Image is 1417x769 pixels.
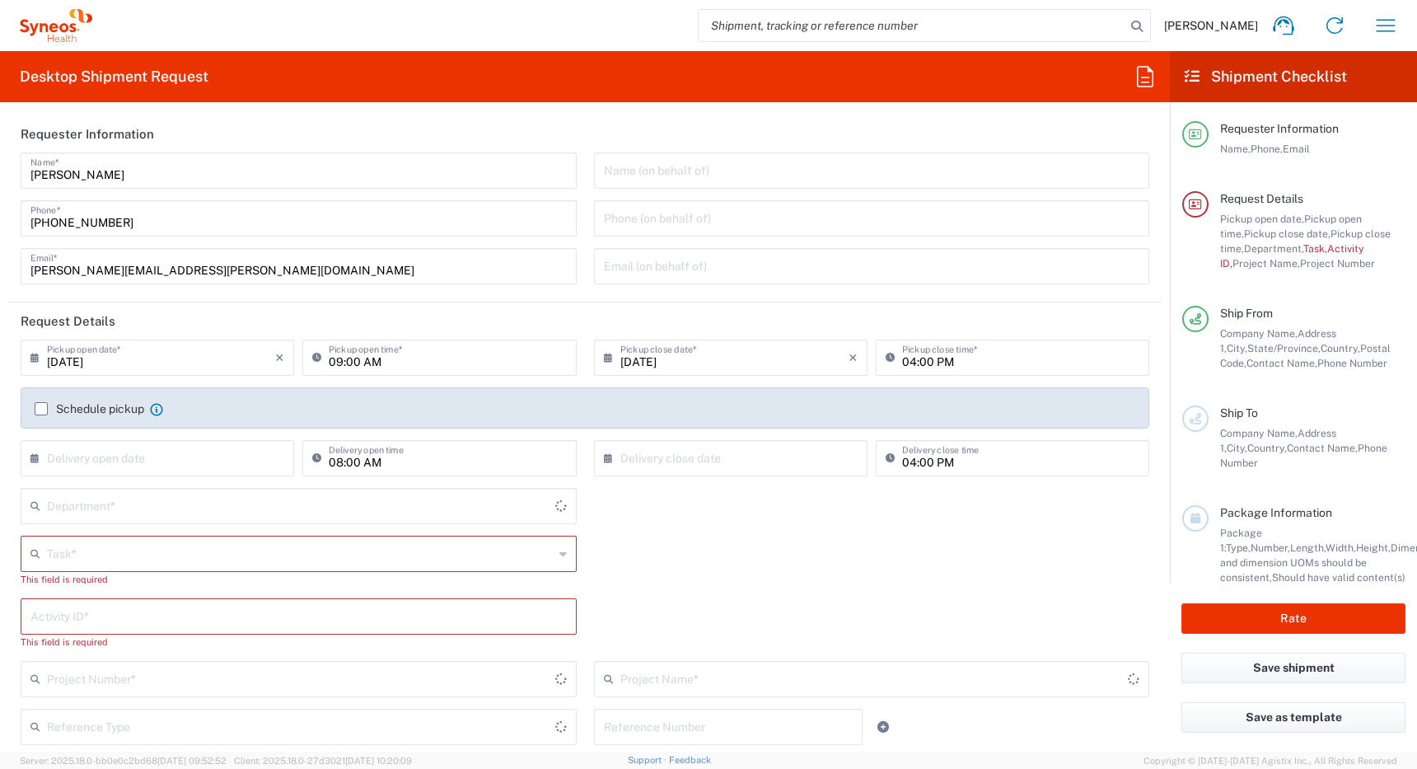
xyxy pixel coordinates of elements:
span: Project Number [1300,257,1375,270]
span: Ship To [1220,406,1258,420]
h2: Request Details [21,313,115,330]
span: Requester Information [1220,122,1339,135]
span: Type, [1226,542,1251,554]
span: Copyright © [DATE]-[DATE] Agistix Inc., All Rights Reserved [1143,753,1397,768]
h2: Requester Information [21,126,154,143]
button: Save shipment [1181,653,1405,683]
span: Height, [1356,542,1391,554]
span: Server: 2025.18.0-bb0e0c2bd68 [20,756,227,766]
a: Support [628,755,669,765]
span: Phone Number [1317,357,1387,369]
span: City, [1227,442,1247,454]
span: Pickup open date, [1220,213,1304,225]
span: Client: 2025.18.0-27d3021 [234,756,412,766]
div: This field is required [21,635,577,649]
div: This field is required [21,572,577,587]
span: Name, [1220,143,1251,155]
span: Should have valid content(s) [1272,571,1405,584]
span: Phone, [1251,143,1283,155]
span: Contact Name, [1246,357,1317,369]
span: City, [1227,342,1247,354]
button: Rate [1181,603,1405,634]
span: Country, [1247,442,1287,454]
span: Length, [1290,542,1326,554]
span: [DATE] 09:52:52 [157,756,227,766]
span: Task, [1303,242,1327,255]
span: Ship From [1220,307,1273,320]
h2: Desktop Shipment Request [20,67,208,87]
span: [DATE] 10:20:09 [345,756,412,766]
span: Email [1283,143,1310,155]
span: [PERSON_NAME] [1164,18,1258,33]
span: Country, [1321,342,1360,354]
span: Company Name, [1220,427,1298,439]
i: × [275,345,284,371]
span: Contact Name, [1287,442,1358,454]
span: Request Details [1220,192,1303,205]
span: Pickup close date, [1244,227,1330,240]
a: Feedback [669,755,711,765]
span: Package 1: [1220,527,1262,554]
i: × [849,345,858,371]
h2: Shipment Checklist [1185,67,1347,87]
span: Company Name, [1220,327,1298,340]
a: Add Reference [872,715,895,739]
button: Save as template [1181,702,1405,733]
label: Schedule pickup [35,402,144,415]
input: Shipment, tracking or reference number [699,10,1125,41]
span: Number, [1251,542,1290,554]
span: Width, [1326,542,1356,554]
span: Department, [1244,242,1303,255]
span: Project Name, [1232,257,1300,270]
span: Package Information [1220,506,1332,519]
span: State/Province, [1247,342,1321,354]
